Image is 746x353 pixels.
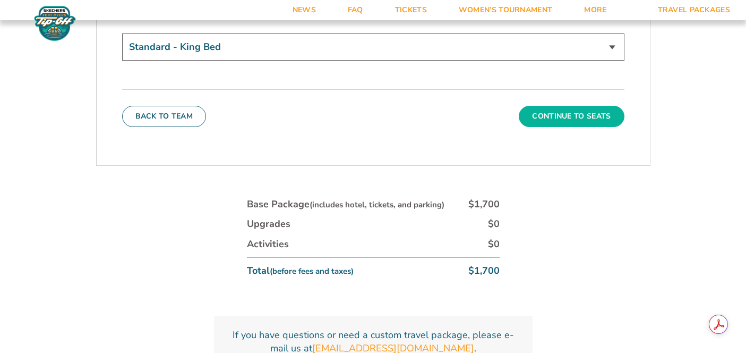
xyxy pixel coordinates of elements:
[247,198,444,211] div: Base Package
[468,264,500,278] div: $1,700
[270,266,354,276] small: (before fees and taxes)
[468,198,500,211] div: $1,700
[310,199,444,210] small: (includes hotel, tickets, and parking)
[488,217,500,231] div: $0
[519,106,624,127] button: Continue To Seats
[32,5,78,41] img: Fort Myers Tip-Off
[247,217,290,231] div: Upgrades
[247,238,289,251] div: Activities
[488,238,500,251] div: $0
[247,264,354,278] div: Total
[122,106,207,127] button: Back To Team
